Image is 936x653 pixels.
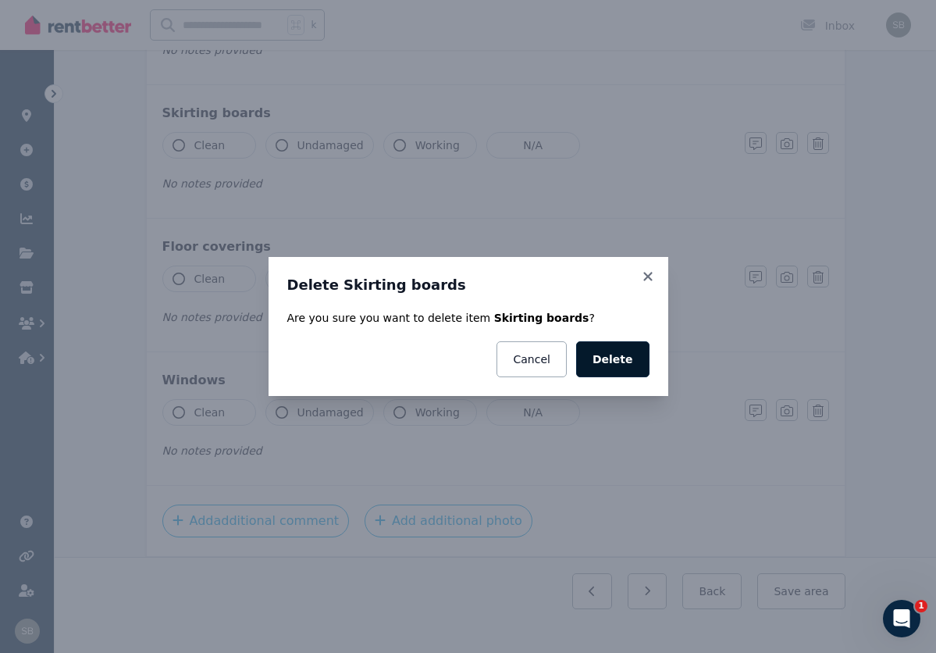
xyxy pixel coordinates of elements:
[287,310,650,326] p: Are you sure you want to delete item ?
[494,312,589,324] span: Skirting boards
[496,341,566,377] button: Cancel
[883,600,920,637] iframe: Intercom live chat
[576,341,650,377] button: Delete
[287,276,650,294] h3: Delete Skirting boards
[915,600,927,612] span: 1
